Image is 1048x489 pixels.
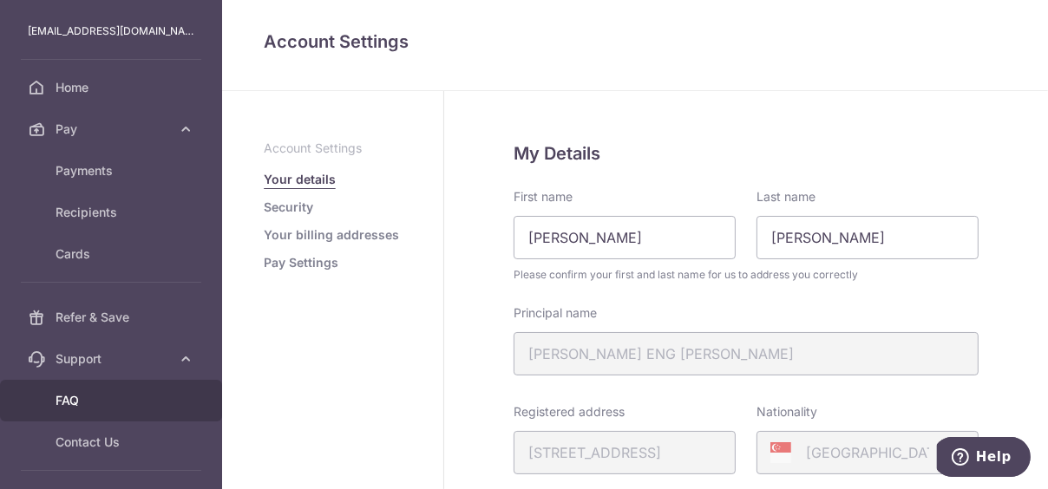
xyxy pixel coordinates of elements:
[264,199,313,216] a: Security
[56,79,170,96] span: Home
[39,12,75,28] span: Help
[757,188,815,205] label: Last name
[264,28,1006,55] h4: Account Settings
[56,204,170,221] span: Recipients
[757,403,817,421] label: Nationality
[514,188,573,205] label: First name
[56,121,170,138] span: Pay
[56,162,170,179] span: Payments
[56,392,170,409] span: FAQ
[264,226,399,244] a: Your billing addresses
[514,266,979,284] span: Please confirm your first and last name for us to address you correctly
[514,403,625,421] label: Registered address
[56,350,170,368] span: Support
[28,23,194,40] p: [EMAIL_ADDRESS][DOMAIN_NAME]
[56,434,170,451] span: Contact Us
[264,254,338,271] a: Pay Settings
[264,171,336,188] a: Your details
[937,437,1031,480] iframe: Opens a widget where you can find more information
[757,216,979,259] input: Last name
[56,245,170,263] span: Cards
[514,216,736,259] input: First name
[514,140,979,167] h5: My Details
[514,304,597,322] label: Principal name
[264,140,402,157] p: Account Settings
[56,309,170,326] span: Refer & Save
